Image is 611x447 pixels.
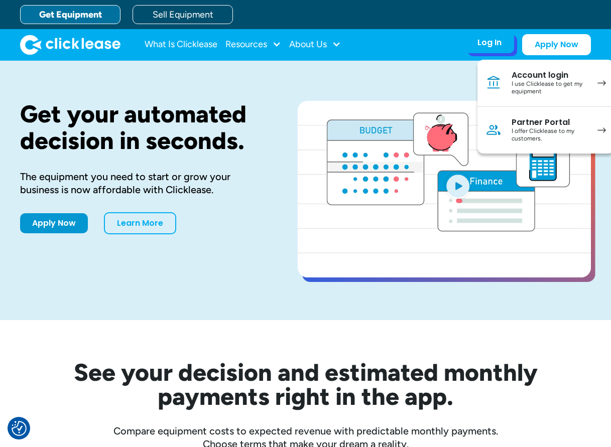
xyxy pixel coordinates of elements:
[145,35,217,55] a: What Is Clicklease
[522,34,591,55] a: Apply Now
[133,5,233,24] a: Sell Equipment
[104,212,176,234] a: Learn More
[20,101,266,154] h1: Get your automated decision in seconds.
[477,38,502,48] div: Log In
[225,35,281,55] div: Resources
[597,127,606,133] img: arrow
[289,35,341,55] div: About Us
[485,75,502,91] img: Bank icon
[597,80,606,86] img: arrow
[444,172,471,200] img: Blue play button logo on a light blue circular background
[512,117,587,127] div: Partner Portal
[512,127,587,143] div: I offer Clicklease to my customers.
[20,35,120,55] img: Clicklease logo
[20,5,120,24] a: Get Equipment
[20,213,88,233] a: Apply Now
[12,421,27,436] button: Consent Preferences
[485,122,502,138] img: Person icon
[512,70,587,80] div: Account login
[512,80,587,96] div: I use Clicklease to get my equipment
[20,170,266,196] div: The equipment you need to start or grow your business is now affordable with Clicklease.
[25,360,587,408] h2: See your decision and estimated monthly payments right in the app.
[12,421,27,436] img: Revisit consent button
[20,35,120,55] a: home
[298,101,591,277] a: open lightbox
